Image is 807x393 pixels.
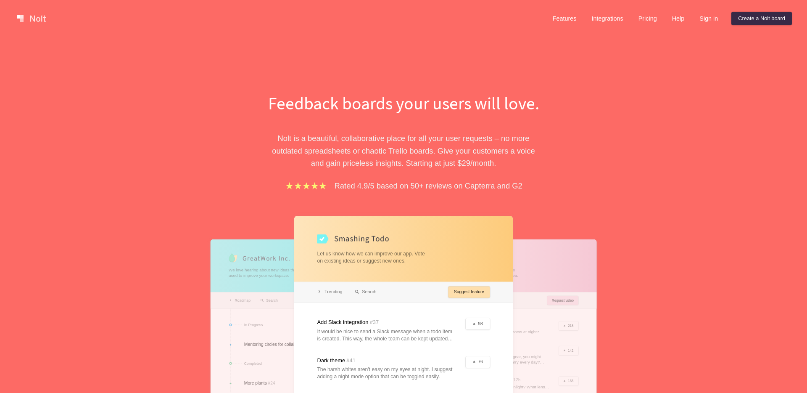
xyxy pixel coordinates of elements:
img: stars.b067e34983.png [285,181,327,191]
a: Pricing [632,12,664,25]
p: Rated 4.9/5 based on 50+ reviews on Capterra and G2 [335,180,522,192]
a: Features [546,12,583,25]
h1: Feedback boards your users will love. [258,91,549,115]
a: Sign in [693,12,725,25]
a: Create a Nolt board [731,12,792,25]
p: Nolt is a beautiful, collaborative place for all your user requests – no more outdated spreadshee... [258,132,549,169]
a: Help [665,12,691,25]
a: Integrations [585,12,630,25]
